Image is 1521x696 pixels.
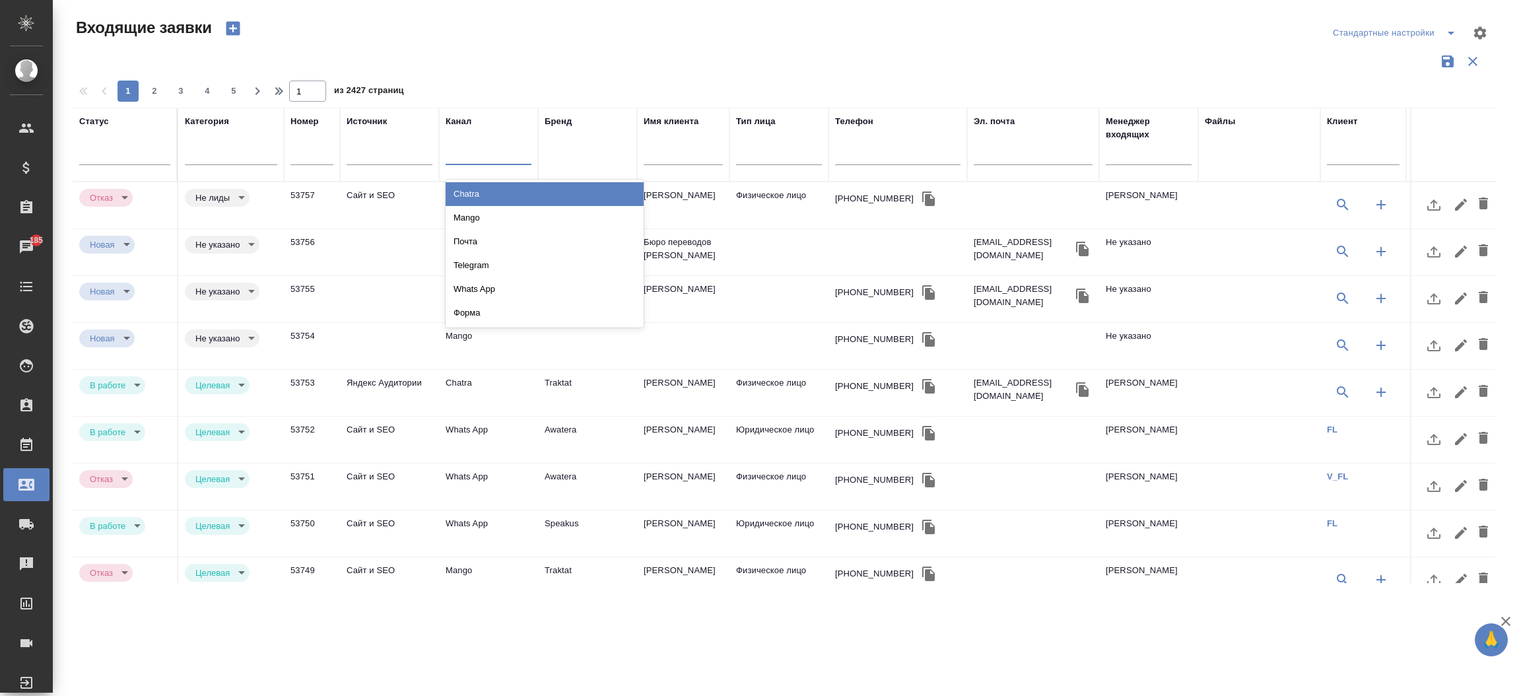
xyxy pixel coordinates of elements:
td: Speakus [538,510,637,557]
td: Whats App [439,417,538,463]
button: Новая [86,239,119,250]
button: Удалить [1472,423,1495,455]
div: Номер [290,115,319,128]
button: 4 [197,81,218,102]
td: [PERSON_NAME] [1099,182,1198,228]
td: Не указано [1099,229,1198,275]
div: Форма [446,301,644,325]
td: Traktat [538,370,637,416]
button: Редактировать [1450,564,1472,596]
td: [PERSON_NAME] [637,276,729,322]
td: 53752 [284,417,340,463]
td: Физическое лицо [729,464,828,510]
button: Целевая [191,473,234,485]
button: Создать клиента [1365,283,1397,314]
td: 53750 [284,510,340,557]
div: Отказ [185,517,250,535]
button: Целевая [191,520,234,532]
td: Awatera [538,417,637,463]
button: Целевая [191,427,234,438]
td: Сайт и SEO [340,182,439,228]
div: Эл. почта [974,115,1015,128]
td: Сайт и SEO [340,510,439,557]
td: [PERSON_NAME] [637,510,729,557]
button: Создать клиента [1365,330,1397,361]
button: Удалить [1472,236,1495,267]
td: Юридическое лицо [729,510,828,557]
button: Создать клиента [1365,376,1397,408]
div: Отказ [79,564,133,582]
td: Не указано [1099,276,1198,322]
button: В работе [86,380,129,391]
button: Удалить [1472,470,1495,502]
div: Отказ [79,283,135,300]
div: [PHONE_NUMBER] [835,286,914,299]
p: [EMAIL_ADDRESS][DOMAIN_NAME] [974,283,1073,309]
button: Загрузить файл [1418,423,1450,455]
div: Отказ [185,376,250,394]
div: Отказ [79,517,145,535]
div: Отказ [185,470,250,488]
td: [PERSON_NAME] [1099,417,1198,463]
button: Сбросить фильтры [1460,49,1485,74]
button: Удалить [1472,564,1495,596]
a: FL [1327,425,1337,435]
div: Категория [185,115,229,128]
td: 53757 [284,182,340,228]
span: из 2427 страниц [334,83,404,102]
td: Сайт и SEO [340,417,439,463]
button: Загрузить файл [1418,189,1450,221]
div: Whats App [446,277,644,301]
button: Загрузить файл [1418,564,1450,596]
button: Скопировать [919,423,939,443]
td: Яндекс Аудитории [340,370,439,416]
div: Имя клиента [644,115,698,128]
button: Загрузить файл [1418,236,1450,267]
button: Скопировать [1073,239,1093,259]
button: Скопировать [919,376,939,396]
button: Не указано [191,239,244,250]
span: 3 [170,85,191,98]
div: Телефон [835,115,873,128]
button: Редактировать [1450,283,1472,314]
td: [PERSON_NAME] [1099,464,1198,510]
button: В работе [86,427,129,438]
button: Загрузить файл [1418,330,1450,361]
button: Удалить [1472,376,1495,408]
td: Mango [439,557,538,604]
button: 3 [170,81,191,102]
button: Редактировать [1450,236,1472,267]
div: Mango [446,206,644,230]
button: Скопировать [919,470,939,490]
div: [PHONE_NUMBER] [835,567,914,580]
div: [PHONE_NUMBER] [835,427,914,440]
button: Удалить [1472,330,1495,361]
div: Отказ [79,236,135,254]
div: Статус [79,115,109,128]
button: Загрузить файл [1418,376,1450,408]
button: Новая [86,333,119,344]
td: [PERSON_NAME] [1099,370,1198,416]
td: [PERSON_NAME] [1099,510,1198,557]
td: Почта [439,229,538,275]
button: Скопировать [1073,286,1093,306]
div: [PHONE_NUMBER] [835,333,914,346]
div: Отказ [79,376,145,394]
div: Почта [446,230,644,254]
button: Загрузить файл [1418,470,1450,502]
span: 5 [223,85,244,98]
td: Сайт и SEO [340,464,439,510]
td: Whats App [439,464,538,510]
td: 53753 [284,370,340,416]
td: [PERSON_NAME] [637,557,729,604]
div: Отказ [79,423,145,441]
div: split button [1330,22,1464,44]
button: Выбрать клиента [1327,376,1359,408]
td: Сайт и SEO [340,557,439,604]
td: [PERSON_NAME] [637,182,729,228]
button: 🙏 [1475,623,1508,656]
button: Отказ [86,192,117,203]
button: Создать [217,17,249,40]
td: 53754 [284,323,340,369]
td: [PERSON_NAME] [1099,557,1198,604]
